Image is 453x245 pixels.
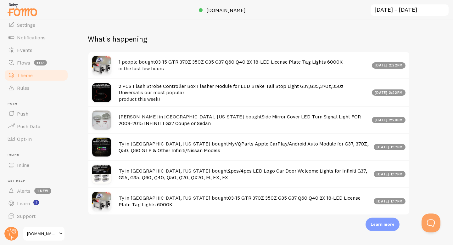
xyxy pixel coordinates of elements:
[4,197,69,210] a: Learn
[119,195,370,208] h4: Ty in [GEOGRAPHIC_DATA], [US_STATE] bought
[119,195,361,208] a: 03-15 GTR 370Z 350Z G35 G37 Q60 Q40 2X 18-LED License Plate Tag Lights 6000K
[4,159,69,171] a: Inline
[7,2,38,18] img: fomo-relay-logo-orange.svg
[34,60,47,66] span: beta
[17,213,36,219] span: Support
[4,185,69,197] a: Alerts 1 new
[366,218,400,231] div: Learn more
[371,221,394,227] p: Learn more
[4,19,69,31] a: Settings
[4,133,69,145] a: Opt-In
[4,31,69,44] a: Notifications
[119,113,368,126] h4: [PERSON_NAME] in [GEOGRAPHIC_DATA], [US_STATE] bought
[17,111,28,117] span: Push
[4,120,69,133] a: Push Data
[119,59,368,71] h4: 1 people bought in the last few hours
[155,59,343,65] a: 03-15 GTR 370Z 350Z G35 G37 Q60 Q40 2X 18-LED License Plate Tag Lights 6000K
[17,200,30,207] span: Learn
[119,140,370,153] h4: Ty in [GEOGRAPHIC_DATA], [US_STATE] bought
[4,44,69,56] a: Events
[17,162,29,168] span: Inline
[8,102,69,106] span: Push
[119,83,344,96] a: 2 PCS Flash Strobe Controller Box Flasher Module for LED Brake Tail Stop Light G37,G35,370z,350z ...
[33,200,39,205] svg: <p>Watch New Feature Tutorials!</p>
[17,123,41,129] span: Push Data
[119,140,369,153] a: MyVQParts Apple CarPlay/Android Auto Module for G37, 370Z, Q50, Q60 GTR & Other Infiniti/Nissan M...
[119,168,367,180] a: 2pcs/4pcs LED Logo Car Door Welcome Lights for Infiniti G37, G25, G35, Q60, Q40, Q50, Q70, QX70, ...
[27,230,57,237] span: [DOMAIN_NAME]
[372,62,406,69] div: [DATE] 2:22pm
[4,107,69,120] a: Push
[17,34,46,41] span: Notifications
[374,198,406,204] div: [DATE] 1:17pm
[8,179,69,183] span: Get Help
[372,89,406,96] div: [DATE] 2:22pm
[23,226,65,241] a: [DOMAIN_NAME]
[17,85,30,91] span: Rules
[17,60,30,66] span: Flows
[374,171,406,177] div: [DATE] 1:17pm
[4,210,69,222] a: Support
[17,72,33,78] span: Theme
[8,153,69,157] span: Inline
[4,69,69,82] a: Theme
[17,188,31,194] span: Alerts
[88,34,147,44] h2: What's happening
[372,117,406,123] div: [DATE] 2:20pm
[4,56,69,69] a: Flows beta
[119,113,361,126] a: Side Mirror Cover LED Turn Signal Light FOR 2008~2015 INFINITI G37 Coupe or Sedan
[17,22,35,28] span: Settings
[119,83,368,102] h4: is our most popular product this week!
[17,47,32,53] span: Events
[422,214,440,232] iframe: Help Scout Beacon - Open
[4,82,69,94] a: Rules
[119,168,370,180] h4: Ty in [GEOGRAPHIC_DATA], [US_STATE] bought
[374,144,406,150] div: [DATE] 1:17pm
[17,136,32,142] span: Opt-In
[34,188,51,194] span: 1 new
